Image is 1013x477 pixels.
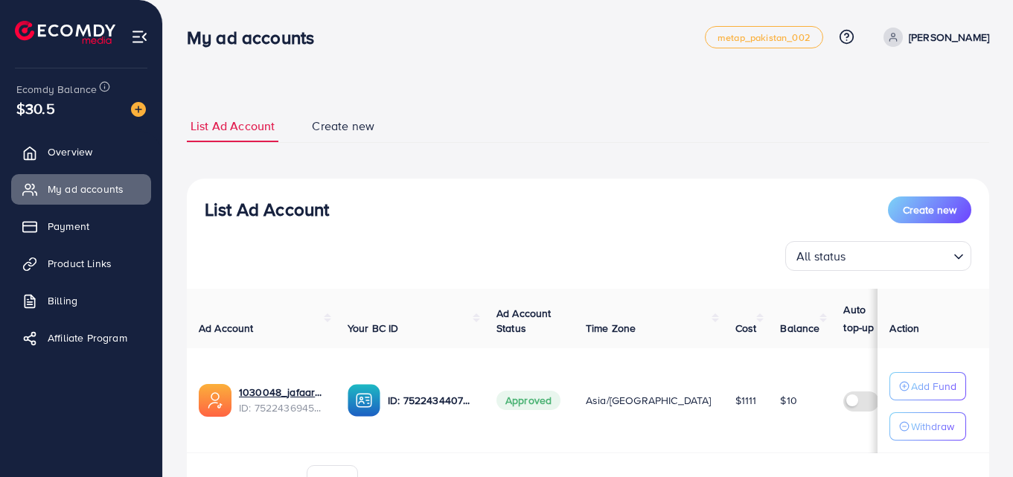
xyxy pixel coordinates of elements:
div: Search for option [785,241,971,271]
img: menu [131,28,148,45]
span: metap_pakistan_002 [718,33,811,42]
span: Ad Account [199,321,254,336]
span: Ecomdy Balance [16,82,97,97]
span: ID: 7522436945524654081 [239,400,324,415]
a: [PERSON_NAME] [878,28,989,47]
h3: My ad accounts [187,27,326,48]
p: Withdraw [911,417,954,435]
a: metap_pakistan_002 [705,26,823,48]
a: Payment [11,211,151,241]
p: Add Fund [911,377,956,395]
a: Billing [11,286,151,316]
a: Product Links [11,249,151,278]
span: All status [793,246,849,267]
p: ID: 7522434407987298322 [388,391,473,409]
span: Action [889,321,919,336]
p: [PERSON_NAME] [909,28,989,46]
span: Ad Account Status [496,306,552,336]
a: Overview [11,137,151,167]
span: Approved [496,391,560,410]
span: $10 [780,393,796,408]
span: Billing [48,293,77,308]
div: <span class='underline'>1030048_jafaar123_1751453845453</span></br>7522436945524654081 [239,385,324,415]
span: My ad accounts [48,182,124,196]
span: Affiliate Program [48,330,127,345]
h3: List Ad Account [205,199,329,220]
p: Auto top-up [843,301,886,336]
button: Withdraw [889,412,966,441]
span: Overview [48,144,92,159]
span: $1111 [735,393,757,408]
img: ic-ads-acc.e4c84228.svg [199,384,231,417]
span: Payment [48,219,89,234]
a: Affiliate Program [11,323,151,353]
button: Create new [888,196,971,223]
span: Create new [903,202,956,217]
img: logo [15,21,115,44]
a: 1030048_jafaar123_1751453845453 [239,385,324,400]
a: My ad accounts [11,174,151,204]
span: List Ad Account [191,118,275,135]
span: $30.5 [16,97,55,119]
input: Search for option [851,243,948,267]
span: Asia/[GEOGRAPHIC_DATA] [586,393,712,408]
button: Add Fund [889,372,966,400]
iframe: Chat [950,410,1002,466]
span: Your BC ID [348,321,399,336]
span: Balance [780,321,819,336]
span: Time Zone [586,321,636,336]
img: ic-ba-acc.ded83a64.svg [348,384,380,417]
img: image [131,102,146,117]
span: Create new [312,118,374,135]
span: Cost [735,321,757,336]
span: Product Links [48,256,112,271]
